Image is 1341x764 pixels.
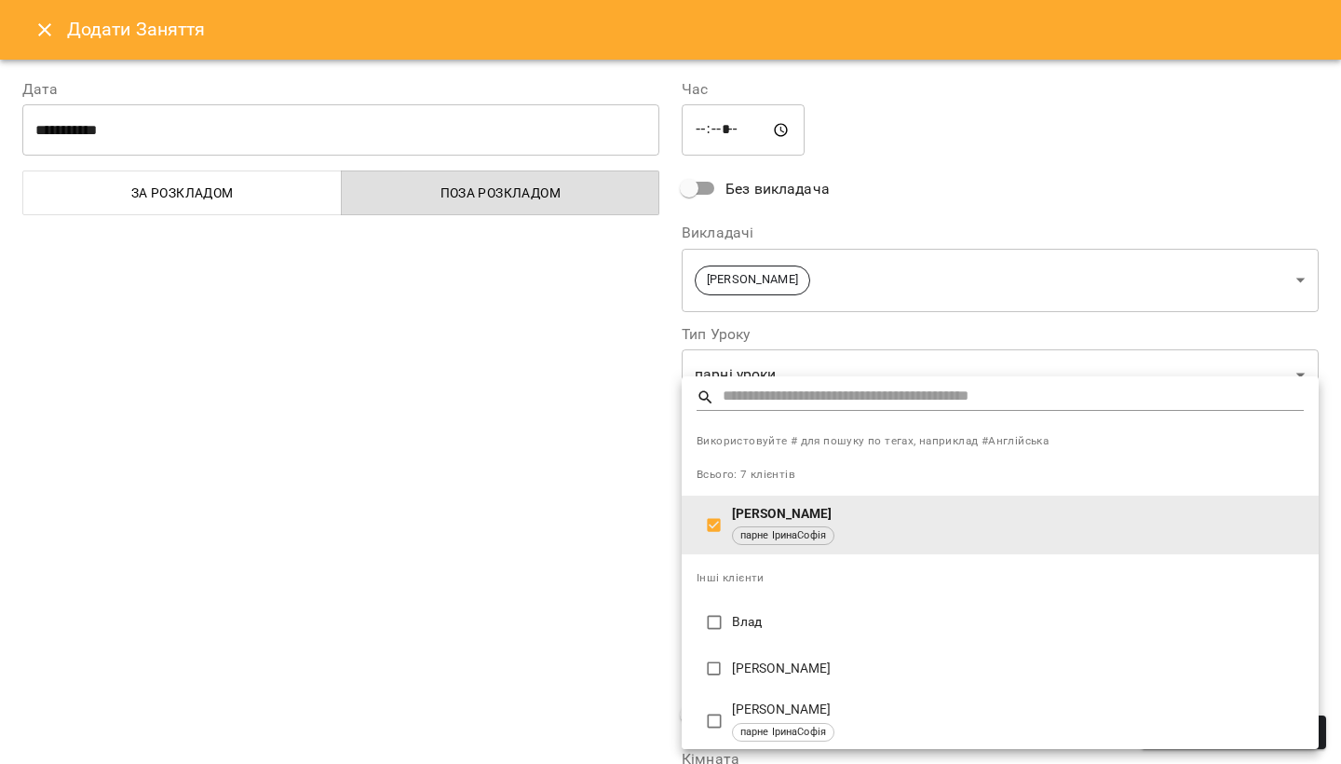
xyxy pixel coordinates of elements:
[732,660,1304,678] p: [PERSON_NAME]
[732,613,1304,632] p: Влад
[732,505,1304,524] p: [PERSON_NAME]
[697,468,795,481] span: Всього: 7 клієнтів
[733,528,833,544] span: парне ІринаСофія
[733,725,833,741] span: парне ІринаСофія
[732,701,1304,719] p: [PERSON_NAME]
[697,432,1304,451] span: Використовуйте # для пошуку по тегах, наприклад #Англійська
[697,571,765,584] span: Інші клієнти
